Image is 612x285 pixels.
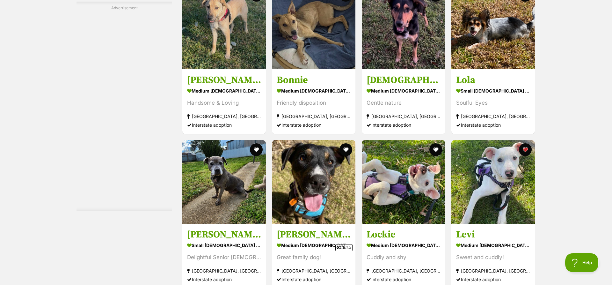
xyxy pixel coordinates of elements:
strong: small [DEMOGRAPHIC_DATA] Dog [187,241,261,250]
a: Bonnie medium [DEMOGRAPHIC_DATA] Dog Friendly disposition [GEOGRAPHIC_DATA], [GEOGRAPHIC_DATA] In... [272,69,355,134]
h3: [PERSON_NAME] [277,229,351,241]
a: [PERSON_NAME] medium [DEMOGRAPHIC_DATA] Dog Handsome & Loving [GEOGRAPHIC_DATA], [GEOGRAPHIC_DATA... [182,69,266,134]
button: favourite [340,143,353,156]
strong: medium [DEMOGRAPHIC_DATA] Dog [277,241,351,250]
strong: medium [DEMOGRAPHIC_DATA] Dog [456,241,530,250]
img: Sara - Staffordshire Bull Terrier Dog [182,140,266,224]
strong: [GEOGRAPHIC_DATA], [GEOGRAPHIC_DATA] [367,266,441,275]
button: favourite [250,143,263,156]
div: Sweet and cuddly! [456,253,530,262]
strong: [GEOGRAPHIC_DATA], [GEOGRAPHIC_DATA] [187,112,261,121]
div: Cuddly and shy [367,253,441,262]
h3: Levi [456,229,530,241]
div: Soulful Eyes [456,99,530,107]
h3: [PERSON_NAME] [187,74,261,86]
img: Myles - Staffordshire Bull Terrier Dog [272,140,355,224]
h3: Lola [456,74,530,86]
div: Handsome & Loving [187,99,261,107]
strong: [GEOGRAPHIC_DATA], [GEOGRAPHIC_DATA] [277,112,351,121]
h3: [PERSON_NAME] [187,229,261,241]
img: Lockie - Australian Kelpie Dog [362,140,445,224]
strong: medium [DEMOGRAPHIC_DATA] Dog [277,86,351,95]
strong: medium [DEMOGRAPHIC_DATA] Dog [367,241,441,250]
button: favourite [519,143,532,156]
div: Delightful Senior [DEMOGRAPHIC_DATA] [187,253,261,262]
h3: Bonnie [277,74,351,86]
strong: [GEOGRAPHIC_DATA], [GEOGRAPHIC_DATA] [456,266,530,275]
div: Interstate adoption [367,275,441,284]
div: Gentle nature [367,99,441,107]
button: favourite [429,143,442,156]
a: [DEMOGRAPHIC_DATA] medium [DEMOGRAPHIC_DATA] Dog Gentle nature [GEOGRAPHIC_DATA], [GEOGRAPHIC_DAT... [362,69,445,134]
strong: [GEOGRAPHIC_DATA], [GEOGRAPHIC_DATA] [187,266,261,275]
iframe: Advertisement [190,253,422,282]
img: Levi - Australian Kelpie Dog [451,140,535,224]
iframe: Help Scout Beacon - Open [565,253,599,272]
div: Interstate adoption [187,121,261,129]
strong: medium [DEMOGRAPHIC_DATA] Dog [187,86,261,95]
strong: [GEOGRAPHIC_DATA], [GEOGRAPHIC_DATA] [456,112,530,121]
div: Advertisement [76,2,172,211]
strong: medium [DEMOGRAPHIC_DATA] Dog [367,86,441,95]
div: Interstate adoption [277,121,351,129]
a: Lola small [DEMOGRAPHIC_DATA] Dog Soulful Eyes [GEOGRAPHIC_DATA], [GEOGRAPHIC_DATA] Interstate ad... [451,69,535,134]
h3: Lockie [367,229,441,241]
strong: small [DEMOGRAPHIC_DATA] Dog [456,86,530,95]
div: Interstate adoption [456,275,530,284]
div: Friendly disposition [277,99,351,107]
div: Interstate adoption [367,121,441,129]
iframe: Advertisement [76,13,172,205]
span: Close [335,244,353,251]
h3: [DEMOGRAPHIC_DATA] [367,74,441,86]
div: Interstate adoption [187,275,261,284]
strong: [GEOGRAPHIC_DATA], [GEOGRAPHIC_DATA] [367,112,441,121]
div: Interstate adoption [456,121,530,129]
